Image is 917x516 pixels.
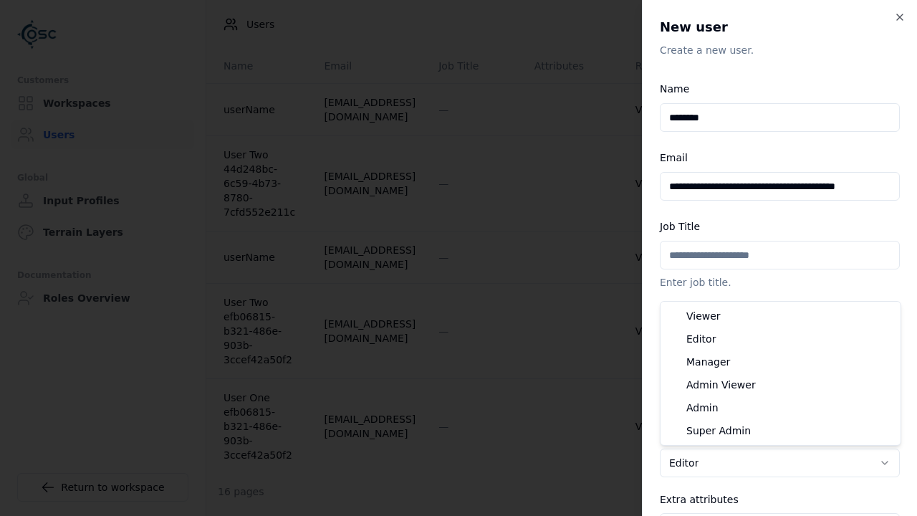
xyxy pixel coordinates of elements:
[686,355,730,369] span: Manager
[686,309,721,323] span: Viewer
[686,378,756,392] span: Admin Viewer
[686,332,716,346] span: Editor
[686,424,751,438] span: Super Admin
[686,401,719,415] span: Admin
